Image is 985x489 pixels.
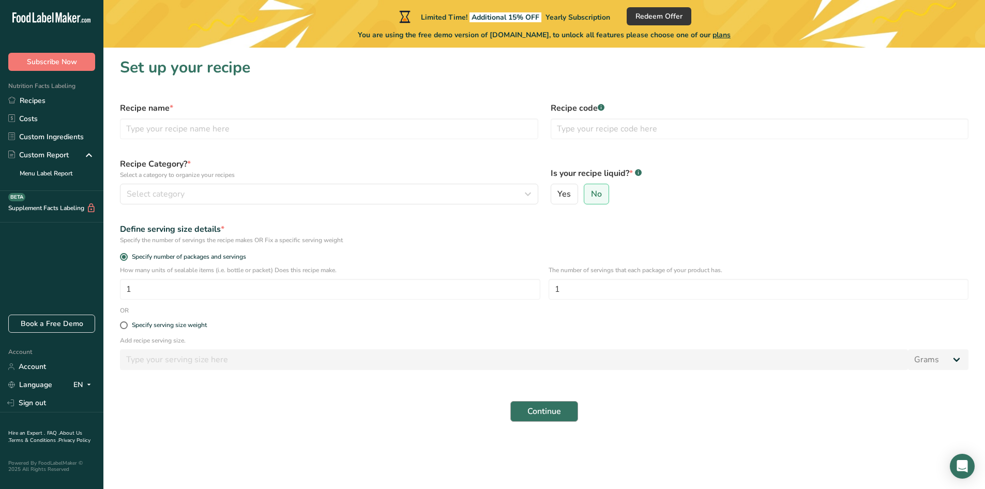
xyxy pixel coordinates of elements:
[551,167,969,180] label: Is your recipe liquid?
[132,321,207,329] div: Specify serving size weight
[128,253,246,261] span: Specify number of packages and servings
[120,158,538,180] label: Recipe Category?
[527,405,561,418] span: Continue
[58,437,90,444] a: Privacy Policy
[8,460,95,472] div: Powered By FoodLabelMaker © 2025 All Rights Reserved
[397,10,610,23] div: Limited Time!
[591,189,602,199] span: No
[120,235,968,245] div: Specify the number of servings the recipe makes OR Fix a specific serving weight
[8,53,95,71] button: Subscribe Now
[8,150,69,160] div: Custom Report
[120,349,908,370] input: Type your serving size here
[950,454,975,479] div: Open Intercom Messenger
[557,189,571,199] span: Yes
[8,376,52,394] a: Language
[551,102,969,114] label: Recipe code
[47,429,59,437] a: FAQ .
[120,223,968,235] div: Define serving size details
[114,306,135,315] div: OR
[120,118,538,139] input: Type your recipe name here
[9,437,58,444] a: Terms & Conditions .
[120,56,968,79] h1: Set up your recipe
[73,379,95,391] div: EN
[27,56,77,67] span: Subscribe Now
[120,336,968,345] p: Add recipe serving size.
[120,170,538,180] p: Select a category to organize your recipes
[8,193,25,201] div: BETA
[120,265,540,275] p: How many units of sealable items (i.e. bottle or packet) Does this recipe make.
[358,29,731,40] span: You are using the free demo version of [DOMAIN_NAME], to unlock all features please choose one of...
[120,184,538,204] button: Select category
[8,429,45,437] a: Hire an Expert .
[8,315,95,333] a: Book a Free Demo
[551,118,969,139] input: Type your recipe code here
[127,188,185,200] span: Select category
[120,102,538,114] label: Recipe name
[627,7,691,25] button: Redeem Offer
[713,30,731,40] span: plans
[510,401,578,422] button: Continue
[549,265,969,275] p: The number of servings that each package of your product has.
[469,12,541,22] span: Additional 15% OFF
[8,429,82,444] a: About Us .
[545,12,610,22] span: Yearly Subscription
[635,11,683,22] span: Redeem Offer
